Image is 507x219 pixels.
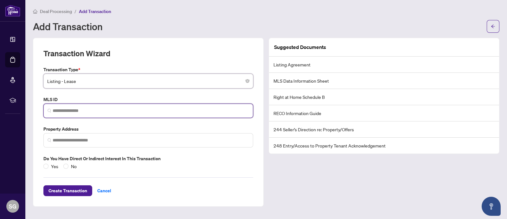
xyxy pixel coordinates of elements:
[43,48,110,58] h2: Transaction Wizard
[68,163,79,170] span: No
[482,197,501,216] button: Open asap
[40,9,72,14] span: Deal Processing
[43,66,253,73] label: Transaction Type
[48,163,61,170] span: Yes
[48,138,51,142] img: search_icon
[43,185,92,196] button: Create Transaction
[33,21,103,31] h1: Add Transaction
[92,185,116,196] button: Cancel
[9,202,16,211] span: SG
[48,109,51,113] img: search_icon
[79,9,111,14] span: Add Transaction
[274,43,326,51] article: Suggested Documents
[47,75,249,87] span: Listing - Lease
[269,57,499,73] li: Listing Agreement
[43,155,253,162] label: Do you have direct or indirect interest in this transaction
[5,5,20,17] img: logo
[48,186,87,196] span: Create Transaction
[269,105,499,121] li: RECO Information Guide
[269,138,499,154] li: 248 Entry/Access to Property Tenant Acknowledgement
[491,24,495,29] span: arrow-left
[43,96,253,103] label: MLS ID
[74,8,76,15] li: /
[33,9,37,14] span: home
[97,186,111,196] span: Cancel
[269,121,499,138] li: 244 Seller’s Direction re: Property/Offers
[246,79,249,83] span: close-circle
[43,126,253,133] label: Property Address
[269,73,499,89] li: MLS Data Information Sheet
[269,89,499,105] li: Right at Home Schedule B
